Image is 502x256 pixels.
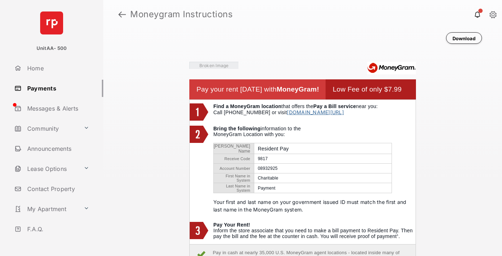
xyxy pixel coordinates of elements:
img: 1 [190,103,208,121]
td: that offers the near you: Call [PHONE_NUMBER] or visit [213,103,416,122]
td: Pay your rent [DATE] with [196,79,326,99]
img: svg+xml;base64,PHN2ZyB4bWxucz0iaHR0cDovL3d3dy53My5vcmcvMjAwMC9zdmciIHdpZHRoPSI2NCIgaGVpZ2h0PSI2NC... [40,11,63,34]
td: Receive Code [214,154,254,164]
a: Contact Property [11,180,103,197]
td: Charitable [254,173,392,183]
td: information to the MoneyGram Location with you: [213,126,416,218]
img: Moneygram [367,62,416,74]
img: 3 [190,222,208,239]
button: Download [446,32,482,44]
td: Last Name in System [214,183,254,193]
a: Community [11,120,81,137]
a: Lease Options [11,160,81,177]
b: Find a MoneyGram location [213,103,281,109]
sup: 1 [397,233,398,237]
td: [PERSON_NAME] Name [214,143,254,154]
b: Pay Your Rent! [213,222,250,228]
p: UnitAA- 500 [37,45,67,52]
a: [DOMAIN_NAME][URL] [287,109,344,115]
a: Payments [11,80,103,97]
img: 2 [190,126,208,143]
td: Inform the store associate that you need to make a bill payment to Resident Pay. Then pay the bil... [213,222,416,241]
b: Pay a Bill service [313,103,356,109]
p: Your first and last name on your government issued ID must match the first and last name in the M... [213,198,416,213]
a: Home [11,60,103,77]
td: Resident Pay [254,143,392,154]
strong: Moneygram Instructions [130,10,233,19]
td: Low Fee of only $7.99 [333,79,409,99]
img: Vaibhav Square [189,62,238,69]
b: Bring the following [213,126,260,131]
b: MoneyGram! [276,85,319,93]
a: Announcements [11,140,103,157]
td: Account Number [214,164,254,173]
td: Payment [254,183,392,193]
td: 08932925 [254,164,392,173]
a: My Apartment [11,200,81,218]
td: 9817 [254,154,392,164]
a: Messages & Alerts [11,100,103,117]
a: F.A.Q. [11,220,103,238]
td: First Name in System [214,173,254,183]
